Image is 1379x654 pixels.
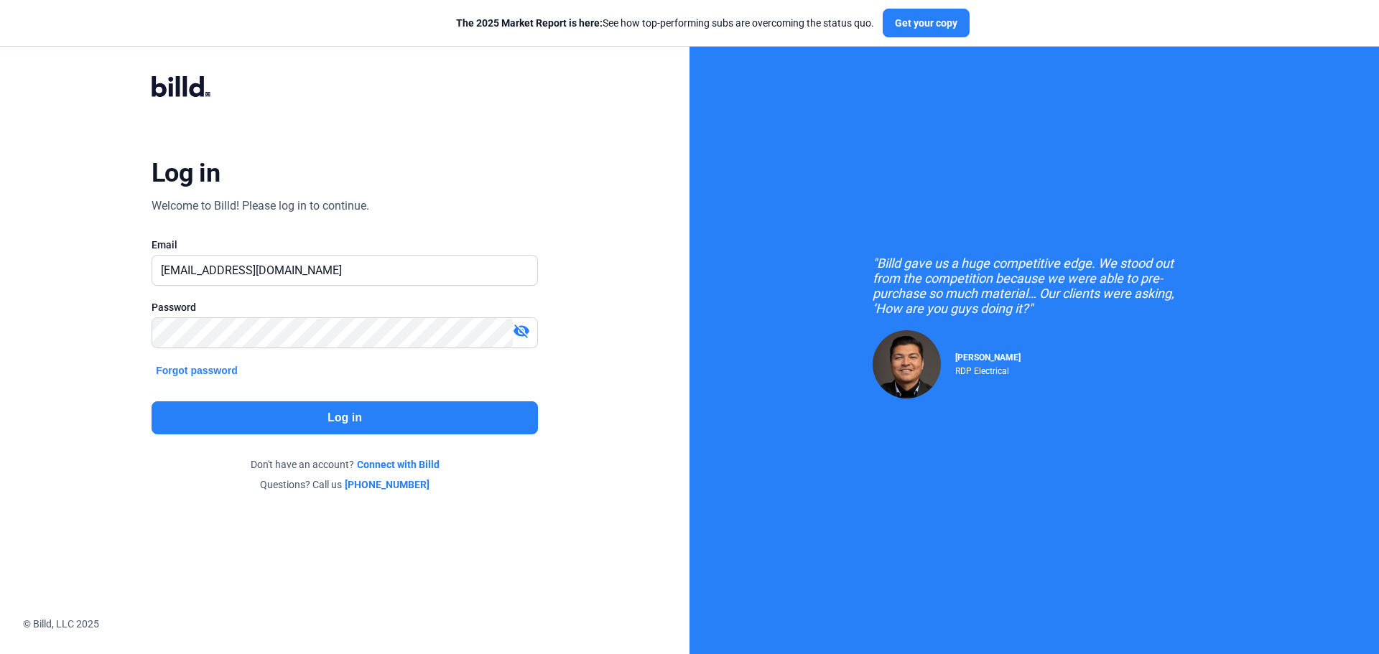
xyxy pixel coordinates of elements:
[955,363,1021,376] div: RDP Electrical
[456,17,603,29] span: The 2025 Market Report is here:
[456,16,874,30] div: See how top-performing subs are overcoming the status quo.
[883,9,970,37] button: Get your copy
[152,457,538,472] div: Don't have an account?
[152,157,220,189] div: Log in
[357,457,440,472] a: Connect with Billd
[152,300,538,314] div: Password
[152,238,538,252] div: Email
[152,197,369,215] div: Welcome to Billd! Please log in to continue.
[513,322,530,340] mat-icon: visibility_off
[955,352,1021,363] span: [PERSON_NAME]
[152,477,538,492] div: Questions? Call us
[152,363,242,378] button: Forgot password
[152,401,538,434] button: Log in
[873,256,1196,316] div: "Billd gave us a huge competitive edge. We stood out from the competition because we were able to...
[873,330,941,398] img: Raul Pacheco
[345,477,430,492] a: [PHONE_NUMBER]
